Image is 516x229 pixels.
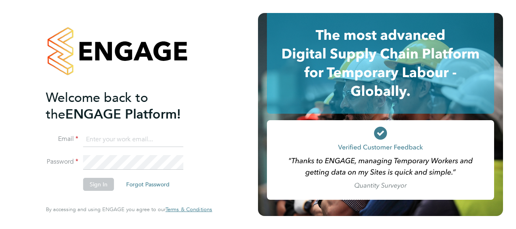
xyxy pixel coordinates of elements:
button: Sign In [83,178,114,191]
span: By accessing and using ENGAGE you agree to our [46,206,212,213]
a: Terms & Conditions [166,206,212,213]
h2: ENGAGE Platform! [46,89,204,123]
button: Forgot Password [120,178,176,191]
span: Welcome back to the [46,90,148,122]
input: Enter your work email... [83,132,183,147]
label: Email [46,135,78,143]
label: Password [46,158,78,166]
